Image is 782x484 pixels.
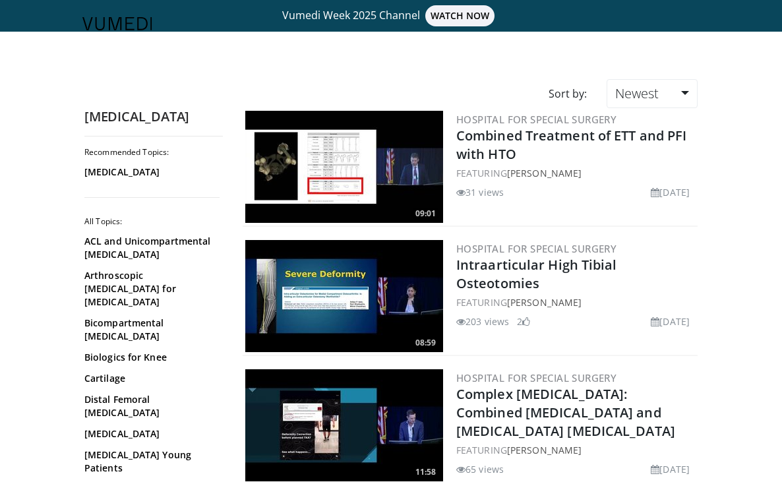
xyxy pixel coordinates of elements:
[456,371,617,384] a: Hospital for Special Surgery
[84,393,216,419] a: Distal Femoral [MEDICAL_DATA]
[651,462,690,476] li: [DATE]
[245,240,443,352] img: 8e1e3371-1a3d-4f1a-b533-ddbf2a88c78c.300x170_q85_crop-smart_upscale.jpg
[245,111,443,223] img: 467ac221-1af6-469f-b1aa-f8ffed34878d.300x170_q85_crop-smart_upscale.jpg
[456,185,504,199] li: 31 views
[456,113,617,126] a: Hospital for Special Surgery
[84,147,220,158] h2: Recommended Topics:
[651,185,690,199] li: [DATE]
[84,166,216,179] a: [MEDICAL_DATA]
[539,79,597,108] div: Sort by:
[456,256,617,292] a: Intraarticular High Tibial Osteotomies
[456,462,504,476] li: 65 views
[456,295,695,309] div: FEATURING
[84,427,216,440] a: [MEDICAL_DATA]
[507,296,582,309] a: [PERSON_NAME]
[507,444,582,456] a: [PERSON_NAME]
[245,240,443,352] a: 08:59
[245,111,443,223] a: 09:01
[456,315,509,328] li: 203 views
[84,235,216,261] a: ACL and Unicompartmental [MEDICAL_DATA]
[651,315,690,328] li: [DATE]
[615,84,659,102] span: Newest
[84,108,223,125] h2: [MEDICAL_DATA]
[245,369,443,481] a: 11:58
[411,466,440,478] span: 11:58
[82,17,152,30] img: VuMedi Logo
[607,79,698,108] a: Newest
[456,242,617,255] a: Hospital for Special Surgery
[84,317,216,343] a: Bicompartmental [MEDICAL_DATA]
[456,166,695,180] div: FEATURING
[517,315,530,328] li: 2
[84,216,220,227] h2: All Topics:
[411,208,440,220] span: 09:01
[84,269,216,309] a: Arthroscopic [MEDICAL_DATA] for [MEDICAL_DATA]
[456,385,675,440] a: Complex [MEDICAL_DATA]: Combined [MEDICAL_DATA] and [MEDICAL_DATA] [MEDICAL_DATA]
[411,337,440,349] span: 08:59
[507,167,582,179] a: [PERSON_NAME]
[456,127,686,163] a: Combined Treatment of ETT and PFI with HTO
[84,448,216,475] a: [MEDICAL_DATA] Young Patients
[245,369,443,481] img: cf0ab260-f144-4106-bc83-594937d3875a.300x170_q85_crop-smart_upscale.jpg
[84,351,216,364] a: Biologics for Knee
[84,372,216,385] a: Cartilage
[456,443,695,457] div: FEATURING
